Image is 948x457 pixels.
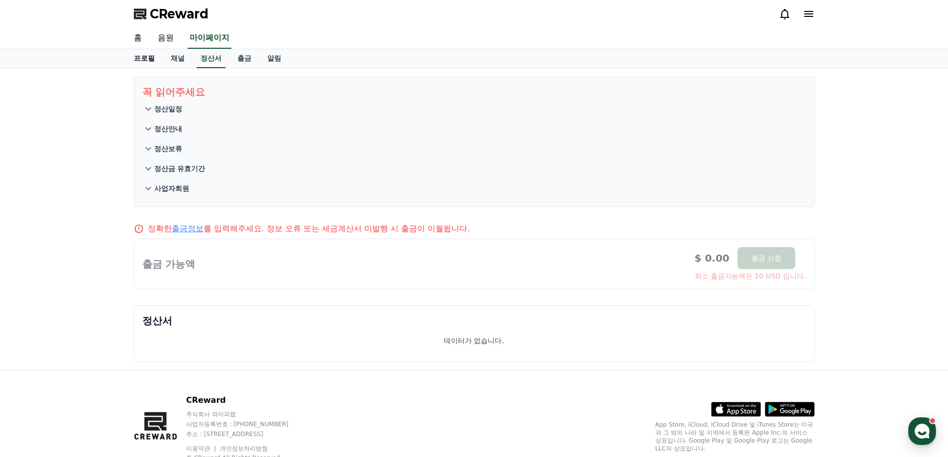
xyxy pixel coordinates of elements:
[3,315,66,340] a: 홈
[126,28,150,49] a: 홈
[134,6,209,22] a: CReward
[186,430,308,438] p: 주소 : [STREET_ADDRESS]
[229,49,259,68] a: 출금
[150,6,209,22] span: CReward
[197,49,225,68] a: 정산서
[154,104,182,114] p: 정산일정
[142,139,806,159] button: 정산보류
[154,124,182,134] p: 정산안내
[186,410,308,418] p: 주식회사 와이피랩
[150,28,182,49] a: 음원
[655,421,815,453] p: App Store, iCloud, iCloud Drive 및 iTunes Store는 미국과 그 밖의 나라 및 지역에서 등록된 Apple Inc.의 서비스 상표입니다. Goo...
[186,420,308,428] p: 사업자등록번호 : [PHONE_NUMBER]
[154,144,182,154] p: 정산보류
[154,330,166,338] span: 설정
[148,223,470,235] p: 정확한 를 입력해주세요. 정보 오류 또는 세금계산서 미발행 시 출금이 이월됩니다.
[444,336,504,346] p: 데이터가 없습니다.
[66,315,128,340] a: 대화
[186,445,217,452] a: 이용약관
[126,49,163,68] a: 프로필
[220,445,268,452] a: 개인정보처리방침
[142,159,806,179] button: 정산금 유효기간
[142,314,806,328] p: 정산서
[259,49,289,68] a: 알림
[154,164,206,174] p: 정산금 유효기간
[186,394,308,406] p: CReward
[163,49,193,68] a: 채널
[91,331,103,339] span: 대화
[142,85,806,99] p: 꼭 읽어주세요
[188,28,231,49] a: 마이페이지
[142,99,806,119] button: 정산일정
[142,119,806,139] button: 정산안내
[142,179,806,198] button: 사업자회원
[31,330,37,338] span: 홈
[154,183,189,193] p: 사업자회원
[128,315,191,340] a: 설정
[172,224,204,233] a: 출금정보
